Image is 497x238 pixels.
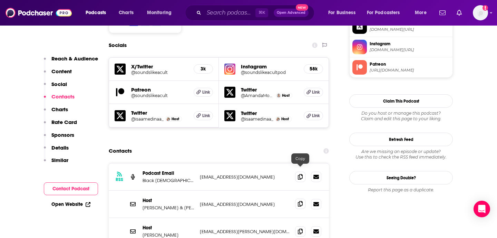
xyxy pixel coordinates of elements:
p: [EMAIL_ADDRESS][PERSON_NAME][DOMAIN_NAME] [200,229,290,235]
span: For Podcasters [367,8,400,18]
h5: Instagram [241,63,298,70]
h5: Twitter [241,86,298,93]
p: Sponsors [51,132,74,138]
p: Rate Card [51,119,77,125]
h2: Socials [109,39,127,52]
div: Claim and edit this page to your liking. [349,111,453,122]
span: New [296,4,308,11]
button: Charts [44,106,68,119]
button: Details [44,144,69,157]
span: Link [202,89,210,95]
span: twitter.com/soundslikeacult [370,27,450,32]
p: Black [DEMOGRAPHIC_DATA] Town Hall & Studio71 [143,178,194,183]
button: open menu [323,7,364,18]
h5: Twitter [131,110,188,116]
button: Content [44,68,72,81]
span: Logged in as megcassidy [473,5,488,20]
span: Host [172,117,179,121]
p: Contacts [51,93,75,100]
button: Show profile menu [473,5,488,20]
img: Amanda Montell [277,94,281,97]
a: @soundslikeacult [131,93,188,98]
button: open menu [410,7,435,18]
span: More [415,8,427,18]
p: [EMAIL_ADDRESS][DOMAIN_NAME] [200,174,290,180]
a: Link [194,88,213,97]
img: Isabela Medina-Maté [276,117,280,121]
a: Instagram[DOMAIN_NAME][URL] [352,40,450,54]
span: ⌘ K [255,8,268,17]
button: open menu [362,7,410,18]
a: Link [194,111,213,120]
div: Copy [291,153,309,164]
span: For Business [328,8,355,18]
span: Do you host or manage this podcast? [349,111,453,116]
a: Seeing Double? [349,171,453,184]
span: Charts [119,8,134,18]
button: Social [44,81,67,94]
button: open menu [142,7,181,18]
p: [EMAIL_ADDRESS][DOMAIN_NAME] [200,201,290,207]
button: Open AdvancedNew [274,9,309,17]
span: Open Advanced [277,11,305,15]
button: Contact Podcast [44,182,98,195]
a: @isaamedinaa_ [241,116,273,122]
a: @isaamedinaa_ [131,116,164,122]
a: Show notifications dropdown [454,7,465,19]
button: open menu [81,7,115,18]
span: Host [281,117,289,121]
div: Are we missing an episode or update? Use this to check the RSS feed immediately. [349,149,453,160]
span: Host [282,93,290,98]
span: Patreon [370,61,450,67]
button: Sponsors [44,132,74,144]
span: Link [312,89,320,95]
a: @soundslikeacultpod [241,70,298,75]
h3: RSS [116,177,123,182]
a: Podchaser - Follow, Share and Rate Podcasts [6,6,72,19]
a: Open Website [51,201,90,207]
button: Refresh Feed [349,133,453,146]
img: Isabela Medina-Maté [166,117,170,121]
a: Link [304,111,323,120]
a: X/Twitter[DOMAIN_NAME][URL] [352,19,450,34]
p: Host [143,198,194,203]
svg: Add a profile image [483,5,488,11]
button: Reach & Audience [44,55,98,68]
span: Monitoring [147,8,172,18]
button: Similar [44,157,68,170]
span: instagram.com/soundslikeacultpod [370,47,450,53]
a: @soundslikeacult [131,70,188,75]
button: Rate Card [44,119,77,132]
h5: X/Twitter [131,63,188,70]
div: Report this page as a duplicate. [349,187,453,193]
img: iconImage [224,64,235,75]
h5: Patreon [131,86,188,93]
h2: Contacts [109,144,132,158]
div: Open Intercom Messenger [474,201,490,217]
input: Search podcasts, credits, & more... [204,7,255,18]
p: [PERSON_NAME] [143,232,194,238]
p: Charts [51,106,68,113]
p: Content [51,68,72,75]
a: Patreon[URL][DOMAIN_NAME] [352,60,450,75]
span: Podcasts [86,8,106,18]
h5: 58k [310,66,317,72]
a: Link [304,88,323,97]
a: @AmandaMontell [241,93,274,98]
a: Charts [114,7,138,18]
p: Host [143,225,194,231]
button: Claim This Podcast [349,94,453,108]
span: Link [312,113,320,118]
span: Instagram [370,41,450,47]
p: Social [51,81,67,87]
span: https://www.patreon.com/soundslikeacult [370,68,450,73]
span: Link [202,113,210,118]
p: Similar [51,157,68,163]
